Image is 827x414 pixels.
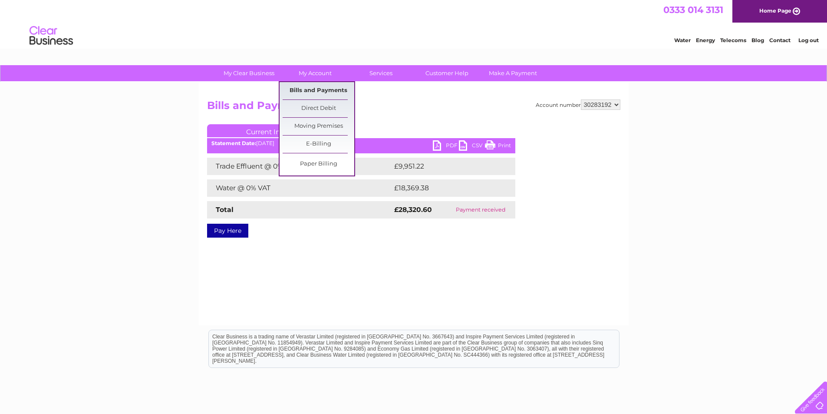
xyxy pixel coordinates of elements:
td: £18,369.38 [392,179,503,197]
a: CSV [459,140,485,153]
a: Print [485,140,511,153]
a: Services [345,65,417,81]
a: Make A Payment [477,65,549,81]
a: Customer Help [411,65,483,81]
img: logo.png [29,23,73,49]
a: Moving Premises [283,118,354,135]
b: Statement Date: [211,140,256,146]
td: Water @ 0% VAT [207,179,392,197]
td: Trade Effluent @ 0% VAT [207,158,392,175]
a: Telecoms [720,37,746,43]
a: Water [674,37,691,43]
td: Payment received [446,201,515,219]
a: Contact [769,37,791,43]
a: Current Invoice [207,124,337,137]
a: Log out [798,37,819,43]
a: Blog [751,37,764,43]
h2: Bills and Payments [207,99,620,116]
a: 0333 014 3131 [663,4,723,15]
div: [DATE] [207,140,515,146]
a: Paper Billing [283,156,354,173]
a: Pay Here [207,224,248,238]
div: Account number [536,99,620,110]
strong: Total [216,205,234,214]
a: Bills and Payments [283,82,354,99]
a: E-Billing [283,136,354,153]
a: My Clear Business [213,65,285,81]
a: Direct Debit [283,100,354,117]
strong: £28,320.60 [394,205,432,214]
div: Clear Business is a trading name of Verastar Limited (registered in [GEOGRAPHIC_DATA] No. 3667643... [209,5,619,42]
a: My Account [279,65,351,81]
a: PDF [433,140,459,153]
td: £9,951.22 [392,158,501,175]
a: Energy [696,37,715,43]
